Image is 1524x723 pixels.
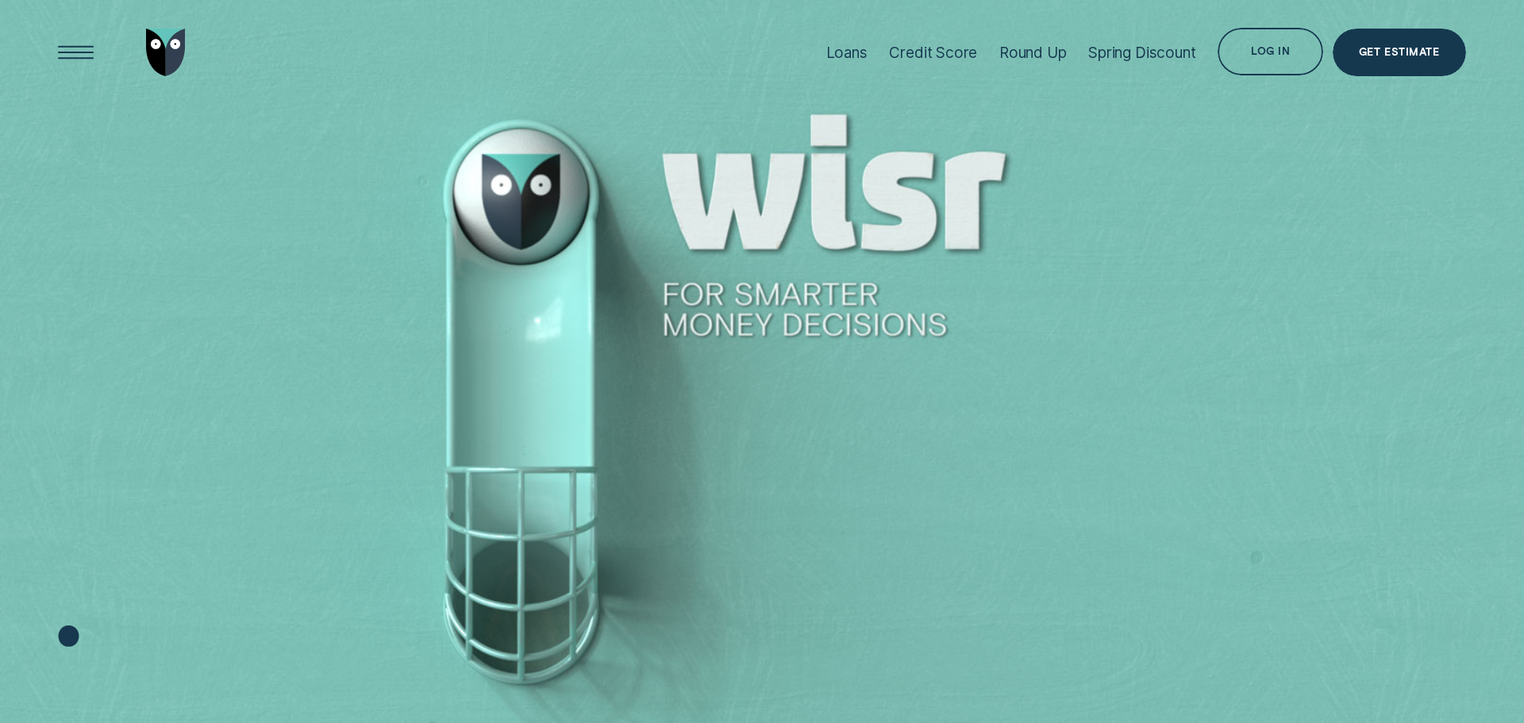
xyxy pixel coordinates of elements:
[826,44,868,62] div: Loans
[1218,28,1323,75] button: Log in
[1333,29,1466,76] a: Get Estimate
[1088,44,1195,62] div: Spring Discount
[146,29,186,76] img: Wisr
[52,29,100,76] button: Open Menu
[999,44,1067,62] div: Round Up
[889,44,977,62] div: Credit Score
